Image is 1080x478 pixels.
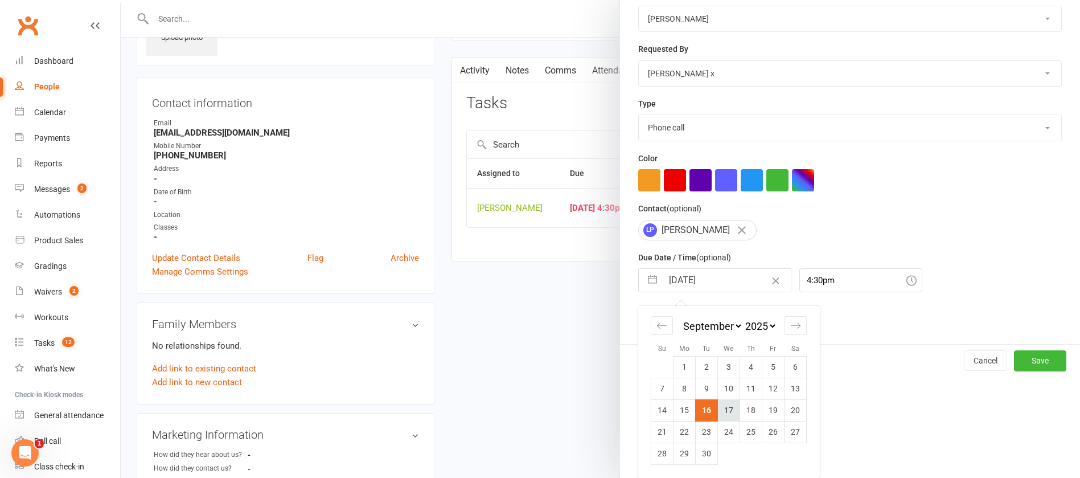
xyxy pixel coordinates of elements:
[14,11,42,40] a: Clubworx
[679,345,689,353] small: Mo
[740,356,762,378] td: Thursday, September 4, 2025
[638,97,656,110] label: Type
[638,220,757,240] div: [PERSON_NAME]
[638,43,688,55] label: Requested By
[785,316,807,335] div: Move forward to switch to the next month.
[703,345,710,353] small: Tu
[718,356,740,378] td: Wednesday, September 3, 2025
[15,125,120,151] a: Payments
[674,378,696,399] td: Monday, September 8, 2025
[696,378,718,399] td: Tuesday, September 9, 2025
[643,223,657,237] span: LP
[1014,350,1066,371] button: Save
[964,350,1007,371] button: Cancel
[696,356,718,378] td: Tuesday, September 2, 2025
[35,439,44,448] span: 1
[651,421,674,443] td: Sunday, September 21, 2025
[11,439,39,467] iframe: Intercom live chat
[762,421,785,443] td: Friday, September 26, 2025
[15,228,120,254] a: Product Sales
[34,159,62,168] div: Reports
[34,210,80,219] div: Automations
[34,462,84,471] div: Class check-in
[651,378,674,399] td: Sunday, September 7, 2025
[34,338,55,348] div: Tasks
[785,378,807,399] td: Saturday, September 13, 2025
[62,337,75,347] span: 12
[651,399,674,421] td: Sunday, September 14, 2025
[34,364,75,373] div: What's New
[785,356,807,378] td: Saturday, September 6, 2025
[15,254,120,279] a: Gradings
[34,82,60,91] div: People
[718,378,740,399] td: Wednesday, September 10, 2025
[15,356,120,382] a: What's New
[15,428,120,454] a: Roll call
[77,183,87,193] span: 2
[34,133,70,142] div: Payments
[674,421,696,443] td: Monday, September 22, 2025
[651,316,673,335] div: Move backward to switch to the previous month.
[34,436,61,446] div: Roll call
[34,262,67,271] div: Gradings
[15,177,120,202] a: Messages 2
[638,202,701,215] label: Contact
[638,306,819,478] div: Calendar
[696,399,718,421] td: Selected. Tuesday, September 16, 2025
[15,202,120,228] a: Automations
[34,287,62,296] div: Waivers
[696,421,718,443] td: Tuesday, September 23, 2025
[69,286,79,296] span: 2
[15,279,120,305] a: Waivers 2
[15,74,120,100] a: People
[638,303,704,316] label: Email preferences
[674,399,696,421] td: Monday, September 15, 2025
[747,345,755,353] small: Th
[740,421,762,443] td: Thursday, September 25, 2025
[15,305,120,330] a: Workouts
[762,378,785,399] td: Friday, September 12, 2025
[766,269,786,291] button: Clear Date
[638,251,731,264] label: Due Date / Time
[674,443,696,464] td: Monday, September 29, 2025
[785,399,807,421] td: Saturday, September 20, 2025
[740,378,762,399] td: Thursday, September 11, 2025
[15,48,120,74] a: Dashboard
[15,403,120,428] a: General attendance kiosk mode
[34,185,70,194] div: Messages
[15,151,120,177] a: Reports
[15,100,120,125] a: Calendar
[34,236,83,245] div: Product Sales
[638,152,658,165] label: Color
[724,345,733,353] small: We
[762,356,785,378] td: Friday, September 5, 2025
[762,399,785,421] td: Friday, September 19, 2025
[718,421,740,443] td: Wednesday, September 24, 2025
[740,399,762,421] td: Thursday, September 18, 2025
[651,443,674,464] td: Sunday, September 28, 2025
[791,345,799,353] small: Sa
[15,330,120,356] a: Tasks 12
[785,421,807,443] td: Saturday, September 27, 2025
[674,356,696,378] td: Monday, September 1, 2025
[34,56,73,66] div: Dashboard
[770,345,776,353] small: Fr
[696,443,718,464] td: Tuesday, September 30, 2025
[34,411,104,420] div: General attendance
[718,399,740,421] td: Wednesday, September 17, 2025
[667,204,701,213] small: (optional)
[34,313,68,322] div: Workouts
[658,345,666,353] small: Su
[34,108,66,117] div: Calendar
[696,253,731,262] small: (optional)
